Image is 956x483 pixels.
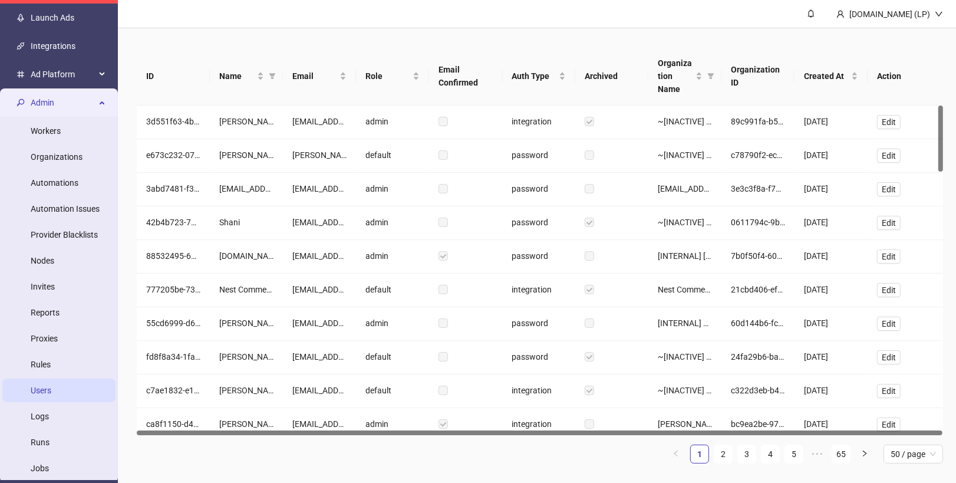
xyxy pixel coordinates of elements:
th: Organization Name [648,47,721,106]
div: 55cd6999-d602-4e82-b018-2a36795cbc19 [146,317,200,330]
a: Automation Issues [31,204,100,213]
div: 42b4b723-77d3-4dd2-b59b-c8c50911565d [146,216,200,229]
div: admin [356,106,429,139]
div: [EMAIL_ADDRESS][DOMAIN_NAME]'s Kitchn [658,182,712,195]
div: [PERSON_NAME] [PERSON_NAME] Google API Connector [219,384,273,397]
span: Edit [882,218,896,228]
button: Edit [877,216,901,230]
th: Email Confirmed [429,47,502,106]
a: Provider Blacklists [31,230,98,239]
a: 1 [691,445,708,463]
div: [EMAIL_ADDRESS][DOMAIN_NAME] [292,249,347,262]
a: Organizations [31,152,83,162]
span: Role [365,70,410,83]
div: admin [356,206,429,240]
div: e673c232-076b-4b0c-a9fc-6f3d59718c9d [146,149,200,162]
a: 5 [785,445,803,463]
div: 3abd7481-f3da-4380-b25f-8723dc102943 [146,182,200,195]
a: Rules [31,360,51,369]
div: [DATE] [804,418,858,431]
div: c7ae1832-e17a-4530-9d1c-96e3e5dc47bb [146,384,200,397]
div: [EMAIL_ADDRESS][DOMAIN_NAME] [292,283,347,296]
span: bell [807,9,815,18]
li: 5 [784,445,803,464]
a: 2 [714,445,732,463]
button: Edit [877,384,901,398]
div: bc9ea2be-97fc-4648-9a42-98341c3f4140 [731,418,785,431]
th: Archived [575,47,648,106]
div: admin [356,240,429,274]
a: Users [31,386,51,395]
div: [DATE] [804,149,858,162]
li: 65 [832,445,850,464]
div: admin [356,173,429,206]
span: Edit [882,285,896,295]
th: Auth Type [502,47,575,106]
a: Workers [31,126,61,136]
span: Edit [882,151,896,160]
div: integration [502,106,575,139]
div: ~[INACTIVE] Foodspring [658,115,712,128]
span: ••• [808,445,827,464]
th: Created At [795,47,868,106]
span: filter [269,73,276,80]
div: 777205be-737a-4899-ad93-d0affd438d5f [146,283,200,296]
div: password [502,206,575,240]
div: 60d144b6-fce2-407f-b91d-4c0563f6de73 [731,317,785,330]
div: integration [502,274,575,307]
button: right [855,445,874,464]
div: fd8f8a34-1fa8-4d3e-b926-b682a13e9e1b [146,350,200,363]
div: Shani [219,216,273,229]
a: Integrations [31,41,75,51]
div: [INTERNAL] Demo Account [658,317,712,330]
div: c78790f2-ecca-4567-8b20-5365824b5234 [731,149,785,162]
span: filter [266,67,278,85]
div: [DATE] [804,283,858,296]
li: Next Page [855,445,874,464]
div: [DATE] [804,249,858,262]
button: Edit [877,350,901,364]
div: [DATE] [804,216,858,229]
a: 3 [738,445,756,463]
span: down [935,10,943,18]
th: Role [356,47,429,106]
button: Edit [877,283,901,297]
div: password [502,341,575,374]
span: Edit [882,319,896,328]
div: 88532495-64e6-4fbc-944a-794239f44a30 [146,249,200,262]
a: Jobs [31,464,49,473]
div: c322d3eb-b496-4f45-a66d-e1689a045a1c [731,384,785,397]
div: 3d551f63-4ba9-4379-a305-2de8d706a136 [146,115,200,128]
div: [PERSON_NAME] [219,317,273,330]
li: 4 [761,445,780,464]
div: ~[INACTIVE] Pollenary [658,350,712,363]
div: [EMAIL_ADDRESS][DOMAIN_NAME] [292,115,347,128]
span: left [673,450,680,457]
li: Previous Page [667,445,685,464]
div: [EMAIL_ADDRESS][DOMAIN_NAME] [292,216,347,229]
div: [DATE] [804,350,858,363]
span: 50 / page [891,445,936,463]
span: Edit [882,353,896,362]
div: password [502,139,575,173]
li: 1 [690,445,709,464]
div: [PERSON_NAME] [219,115,273,128]
div: [EMAIL_ADDRESS][DOMAIN_NAME] [292,182,347,195]
th: ID [137,47,210,106]
a: Proxies [31,334,58,343]
span: Admin [31,91,95,114]
span: right [861,450,868,457]
a: Nodes [31,256,54,265]
span: Name [219,70,255,83]
div: [PERSON_NAME] [219,149,273,162]
div: 89c991fa-b553-4fde-bcd1-686417f2882c [731,115,785,128]
span: Edit [882,252,896,261]
div: 24fa29b6-ba96-472f-9a1f-7618645ae811 [731,350,785,363]
div: admin [356,307,429,341]
span: user [836,10,845,18]
li: 2 [714,445,733,464]
div: [EMAIL_ADDRESS][DOMAIN_NAME] [292,350,347,363]
div: ca8f1150-d400-4ab6-9c0d-c17f471d0866 [146,418,200,431]
div: [DOMAIN_NAME] (OM) [219,249,273,262]
div: ~[INACTIVE] [PERSON_NAME] [PERSON_NAME] [658,384,712,397]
